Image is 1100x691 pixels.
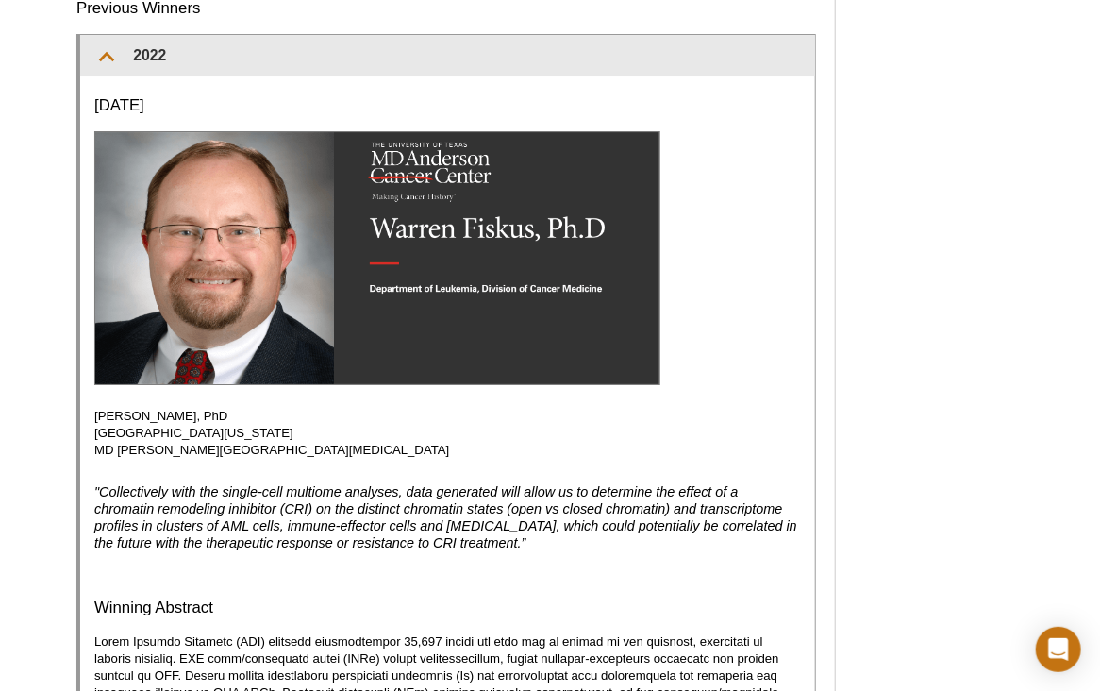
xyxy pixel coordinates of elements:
span: [GEOGRAPHIC_DATA][US_STATE] [94,426,293,440]
span: [PERSON_NAME], PhD [94,409,227,423]
h3: Winning Abstract [94,597,801,619]
em: "Collectively with the single-cell multiome analyses, data generated will allow us to determine t... [94,484,797,550]
img: Warren Fiskus [94,131,660,384]
h3: [DATE] [94,94,801,117]
span: MD [PERSON_NAME][GEOGRAPHIC_DATA][MEDICAL_DATA] [94,443,449,457]
div: Open Intercom Messenger [1036,627,1081,672]
summary: 2022 [80,35,815,76]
